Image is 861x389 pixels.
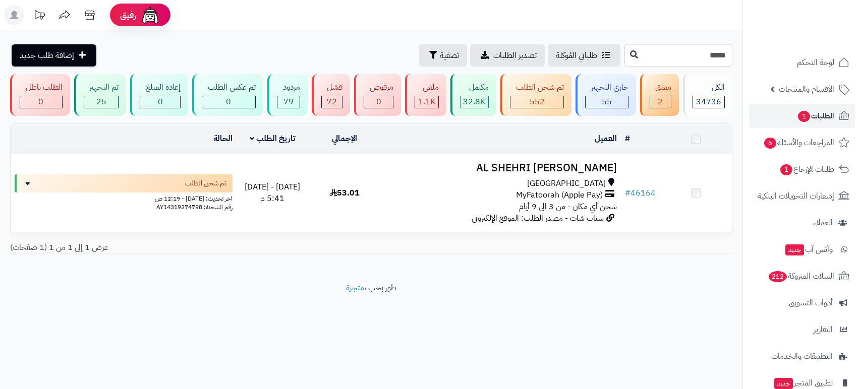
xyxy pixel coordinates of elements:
span: 1.1K [418,96,435,108]
a: تحديثات المنصة [27,5,52,28]
a: تاريخ الطلب [250,133,296,145]
div: 0 [20,96,62,108]
span: 0 [38,96,43,108]
span: MyFatoorah (Apple Pay) [516,189,603,201]
a: مكتمل 32.8K [448,74,499,116]
a: مرفوض 0 [352,74,403,116]
a: ملغي 1.1K [403,74,448,116]
a: المراجعات والأسئلة6 [749,131,855,155]
span: 55 [602,96,612,108]
span: جديد [785,244,804,255]
div: معلق [650,82,672,93]
a: التطبيقات والخدمات [749,344,855,368]
a: الإجمالي [332,133,357,145]
a: #46164 [625,187,656,199]
a: إضافة طلب جديد [12,44,96,67]
span: 0 [158,96,163,108]
a: لوحة التحكم [749,50,855,75]
div: 0 [202,96,255,108]
span: 34736 [696,96,721,108]
button: تصفية [419,44,467,67]
div: إعادة المبلغ [140,82,181,93]
div: 1135 [415,96,438,108]
span: التقارير [814,322,833,337]
span: [DATE] - [DATE] 5:41 م [245,181,300,205]
span: 552 [530,96,545,108]
span: 212 [769,271,787,282]
span: إشعارات التحويلات البنكية [758,189,834,203]
a: وآتس آبجديد [749,237,855,262]
a: العملاء [749,211,855,235]
span: المراجعات والأسئلة [763,136,834,150]
a: فشل 72 [310,74,353,116]
a: الطلب باطل 0 [8,74,72,116]
div: مرفوض [364,82,393,93]
span: تم شحن الطلب [185,178,226,188]
span: 2 [658,96,663,108]
a: الطلبات1 [749,104,855,128]
div: تم شحن الطلب [510,82,564,93]
span: 0 [226,96,231,108]
img: ai-face.png [140,5,160,25]
span: طلبات الإرجاع [779,162,834,176]
a: الكل34736 [681,74,734,116]
a: طلباتي المُوكلة [548,44,620,67]
img: logo-2.png [792,27,851,48]
a: أدوات التسويق [749,291,855,315]
span: أدوات التسويق [789,296,833,310]
div: 32816 [461,96,489,108]
a: جاري التجهيز 55 [573,74,638,116]
span: # [625,187,630,199]
div: 55 [586,96,628,108]
a: الحالة [213,133,233,145]
span: 0 [376,96,381,108]
span: 25 [96,96,106,108]
div: جاري التجهيز [585,82,628,93]
a: تم شحن الطلب 552 [498,74,573,116]
div: تم عكس الطلب [202,82,256,93]
a: تم عكس الطلب 0 [190,74,265,116]
div: مردود [277,82,300,93]
a: تصدير الطلبات [470,44,545,67]
span: تصدير الطلبات [493,49,537,61]
div: 0 [140,96,180,108]
span: 1 [780,164,792,175]
span: سناب شات - مصدر الطلب: الموقع الإلكتروني [472,212,604,224]
a: # [625,133,630,145]
span: 6 [764,138,776,149]
a: متجرة [346,282,364,294]
a: إعادة المبلغ 0 [128,74,190,116]
a: معلق 2 [638,74,681,116]
span: 53.01 [330,187,360,199]
div: عرض 1 إلى 1 من 1 (1 صفحات) [3,242,371,253]
h3: [PERSON_NAME] AL SHEHRI [385,162,617,174]
div: 0 [364,96,393,108]
span: جديد [774,378,793,389]
span: الطلبات [797,109,834,123]
span: 79 [283,96,294,108]
span: وآتس آب [784,242,833,256]
a: مردود 79 [265,74,310,116]
span: العملاء [813,216,833,230]
span: التطبيقات والخدمات [771,349,833,363]
span: تصفية [440,49,459,61]
div: تم التجهيز [84,82,119,93]
div: 2 [650,96,671,108]
span: لوحة التحكم [797,55,834,70]
span: 72 [327,96,337,108]
a: طلبات الإرجاع1 [749,157,855,181]
a: إشعارات التحويلات البنكية [749,184,855,208]
span: السلات المتروكة [768,269,834,283]
span: رقم الشحنة: AY14319274798 [156,203,233,212]
div: 79 [277,96,300,108]
div: الكل [693,82,725,93]
div: فشل [321,82,343,93]
a: السلات المتروكة212 [749,264,855,288]
a: تم التجهيز 25 [72,74,129,116]
a: التقارير [749,317,855,342]
span: الأقسام والمنتجات [779,82,834,96]
span: إضافة طلب جديد [20,49,74,61]
span: رفيق [120,9,136,21]
div: 25 [84,96,119,108]
div: 72 [322,96,342,108]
